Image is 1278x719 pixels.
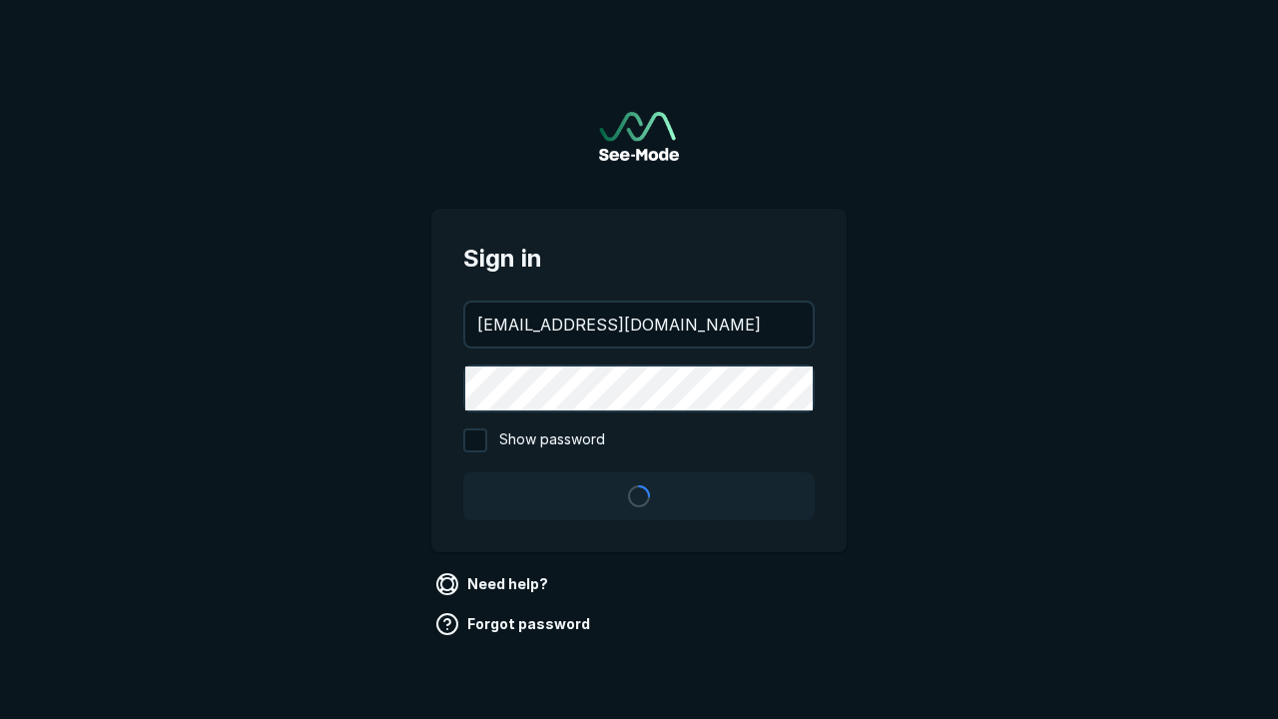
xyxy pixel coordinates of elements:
span: Sign in [463,241,815,277]
span: Show password [499,428,605,452]
img: See-Mode Logo [599,112,679,161]
a: Forgot password [431,608,598,640]
a: Need help? [431,568,556,600]
input: your@email.com [465,303,813,347]
a: Go to sign in [599,112,679,161]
